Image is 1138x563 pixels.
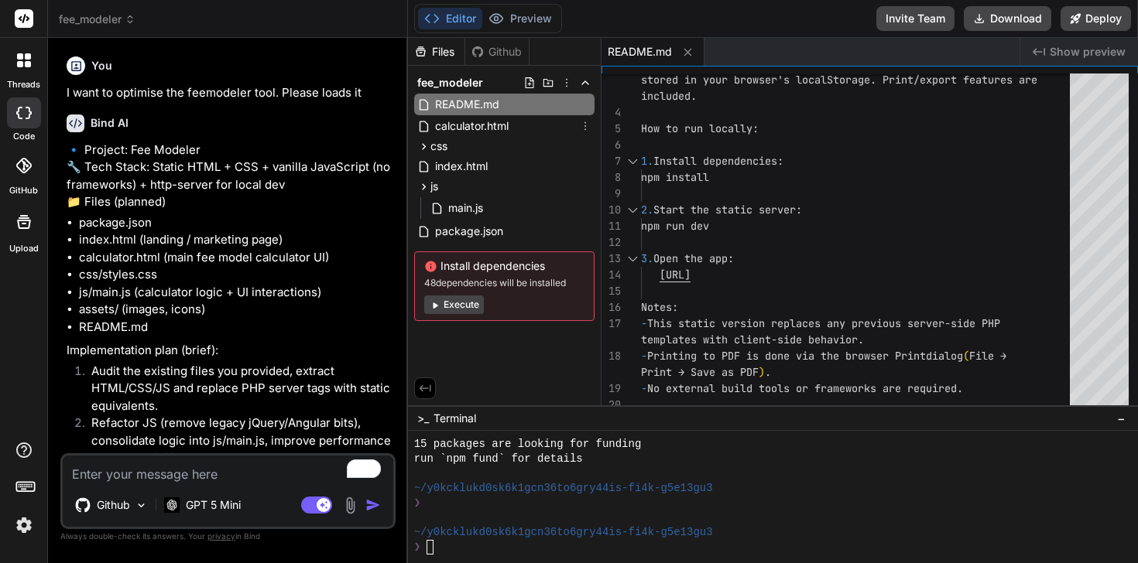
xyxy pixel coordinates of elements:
div: 19 [602,380,621,397]
p: GPT 5 Mini [186,497,241,513]
span: ) [759,365,765,379]
button: Deploy [1061,6,1131,31]
p: Github [97,497,130,513]
div: 18 [602,348,621,364]
span: . [957,381,963,395]
div: 7 [602,153,621,169]
span: npm install [641,170,709,184]
span: Print → Save as PDF [641,365,759,379]
div: 9 [602,186,621,202]
div: Github [465,44,529,60]
h6: You [91,58,112,73]
span: Install dependencies: [653,154,783,168]
span: Open the app: [653,251,734,265]
button: Preview [482,8,558,29]
span: ~/y0kcklukd0sk6k1gcn36to6gry44is-fi4k-g5e13gu3 [414,525,713,540]
img: settings [11,512,37,538]
img: attachment [341,496,359,514]
span: calculator.html [434,117,510,135]
img: icon [365,497,381,513]
span: [URL] [660,268,691,281]
span: fee_modeler [59,12,135,27]
div: Click to collapse the range. [622,153,643,169]
button: Download [964,6,1051,31]
li: js/main.js (calculator logic + UI interactions) [79,284,392,302]
button: Execute [424,295,484,314]
div: 6 [602,137,621,153]
span: >_ [417,411,429,426]
span: No external build tools or frameworks are required [647,381,957,395]
span: privacy [207,531,235,541]
span: included. [641,89,697,103]
div: 20 [602,397,621,413]
span: npm run dev [641,219,709,233]
span: 2. [641,203,653,217]
span: ~/y0kcklukd0sk6k1gcn36to6gry44is-fi4k-g5e13gu3 [414,481,713,496]
img: GPT 5 Mini [164,497,180,512]
span: - [641,349,647,363]
span: ❯ [414,496,420,510]
span: Install dependencies [424,258,584,274]
div: Click to collapse the range. [622,202,643,218]
div: 17 [602,316,621,332]
span: − [1117,411,1126,426]
img: Pick Models [135,499,148,512]
span: How to run locally: [641,121,759,135]
div: 15 [602,283,621,299]
div: Files [408,44,464,60]
span: ide PHP [957,316,1000,330]
textarea: To enrich screen reader interactions, please activate Accessibility in Grammarly extension settings [63,456,393,483]
span: Show preview [1050,44,1126,60]
span: 48 dependencies will be installed [424,277,584,289]
span: t features are [951,73,1037,87]
span: templates with client-side behavior. [641,333,864,346]
div: Click to collapse the range. [622,251,643,267]
div: 11 [602,218,621,234]
span: 3. [641,251,653,265]
div: 10 [602,202,621,218]
span: Start the static server: [653,203,802,217]
span: fee_modeler [417,75,483,90]
span: ( [963,349,969,363]
span: dialog [926,349,963,363]
span: . [765,365,771,379]
span: Terminal [434,411,476,426]
p: Implementation plan (brief): [67,342,392,360]
button: − [1114,406,1129,431]
li: Audit the existing files you provided, extract HTML/CSS/JS and replace PHP server tags with stati... [79,363,392,415]
div: 8 [602,169,621,186]
li: css/styles.css [79,266,392,284]
span: File → [969,349,1006,363]
button: Invite Team [876,6,955,31]
span: Printing to PDF is done via the browser Print [647,349,926,363]
span: 15 packages are looking for funding [414,437,642,452]
h6: Bind AI [91,115,129,131]
div: 12 [602,234,621,251]
div: 13 [602,251,621,267]
li: calculator.html (main fee model calculator UI) [79,249,392,267]
span: index.html [434,157,489,176]
span: ❯ [414,540,420,554]
label: code [13,130,35,143]
li: index.html (landing / marketing page) [79,231,392,249]
p: Always double-check its answers. Your in Bind [60,529,396,544]
label: threads [7,78,40,91]
span: 1. [641,154,653,168]
span: This static version replaces any previous server-s [647,316,957,330]
label: Upload [9,242,39,255]
span: README.md [434,95,501,114]
p: I want to optimise the feemodeler tool. Please loads it [67,84,392,102]
li: assets/ (images, icons) [79,301,392,319]
button: Editor [418,8,482,29]
div: 16 [602,299,621,316]
span: README.md [608,44,672,60]
p: 🔹 Project: Fee Modeler 🔧 Tech Stack: Static HTML + CSS + vanilla JavaScript (no frameworks) + htt... [67,142,392,211]
span: js [430,179,438,194]
label: GitHub [9,184,38,197]
span: stored in your browser's localStorage. Print/expor [641,73,951,87]
span: css [430,138,447,154]
div: 14 [602,267,621,283]
li: README.md [79,319,392,336]
span: main.js [447,199,485,217]
span: - [641,316,647,330]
